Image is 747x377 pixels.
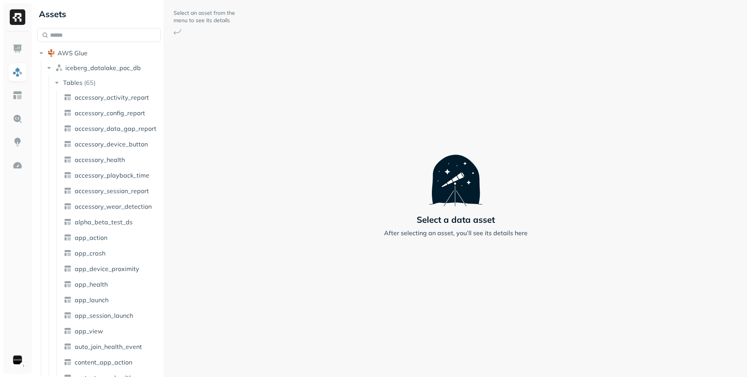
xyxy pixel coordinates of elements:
[61,185,162,197] a: accessory_session_report
[61,325,162,337] a: app_view
[174,29,181,35] img: Arrow
[64,234,72,241] img: table
[75,234,107,241] span: app_action
[75,358,132,366] span: content_app_action
[75,327,103,335] span: app_view
[75,93,149,101] span: accessory_activity_report
[53,76,161,89] button: Tables(65)
[75,280,108,288] span: app_health
[61,122,162,135] a: accessory_data_gap_report
[37,47,161,59] button: AWS Glue
[64,93,72,101] img: table
[61,309,162,322] a: app_session_launch
[84,79,96,86] p: ( 65 )
[12,90,23,100] img: Asset Explorer
[61,294,162,306] a: app_launch
[61,262,162,275] a: app_device_proximity
[61,153,162,166] a: accessory_health
[75,171,149,179] span: accessory_playback_time
[12,114,23,124] img: Query Explorer
[75,296,109,304] span: app_launch
[12,67,23,77] img: Assets
[64,187,72,195] img: table
[61,216,162,228] a: alpha_beta_test_ds
[75,203,152,210] span: accessory_wear_detection
[65,64,141,72] span: iceberg_datalake_poc_db
[12,44,23,54] img: Dashboard
[64,109,72,117] img: table
[64,296,72,304] img: table
[64,203,72,210] img: table
[61,231,162,244] a: app_action
[61,247,162,259] a: app_crash
[61,138,162,150] a: accessory_device_button
[61,107,162,119] a: accessory_config_report
[75,156,125,164] span: accessory_health
[64,125,72,132] img: table
[64,312,72,319] img: table
[75,343,142,351] span: auto_join_health_event
[61,356,162,368] a: content_app_action
[64,358,72,366] img: table
[64,249,72,257] img: table
[58,49,88,57] span: AWS Glue
[384,228,528,238] p: After selecting an asset, you’ll see its details here
[64,218,72,226] img: table
[45,62,161,74] button: iceberg_datalake_poc_db
[75,109,145,117] span: accessory_config_report
[64,171,72,179] img: table
[64,343,72,351] img: table
[63,79,82,86] span: Tables
[55,64,63,72] img: namespace
[10,9,25,25] img: Ryft
[75,312,133,319] span: app_session_launch
[12,160,23,171] img: Optimization
[64,156,72,164] img: table
[75,125,156,132] span: accessory_data_gap_report
[64,280,72,288] img: table
[417,214,495,225] p: Select a data asset
[61,200,162,213] a: accessory_wear_detection
[61,169,162,181] a: accessory_playback_time
[12,137,23,147] img: Insights
[75,265,139,273] span: app_device_proximity
[75,249,105,257] span: app_crash
[12,354,23,365] img: Sonos
[47,49,55,57] img: root
[61,340,162,353] a: auto_join_health_event
[429,139,482,206] img: Telescope
[61,278,162,291] a: app_health
[75,140,148,148] span: accessory_device_button
[64,140,72,148] img: table
[64,265,72,273] img: table
[75,187,149,195] span: accessory_session_report
[64,327,72,335] img: table
[37,8,161,20] div: Assets
[61,91,162,104] a: accessory_activity_report
[75,218,133,226] span: alpha_beta_test_ds
[174,9,236,24] p: Select an asset from the menu to see its details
